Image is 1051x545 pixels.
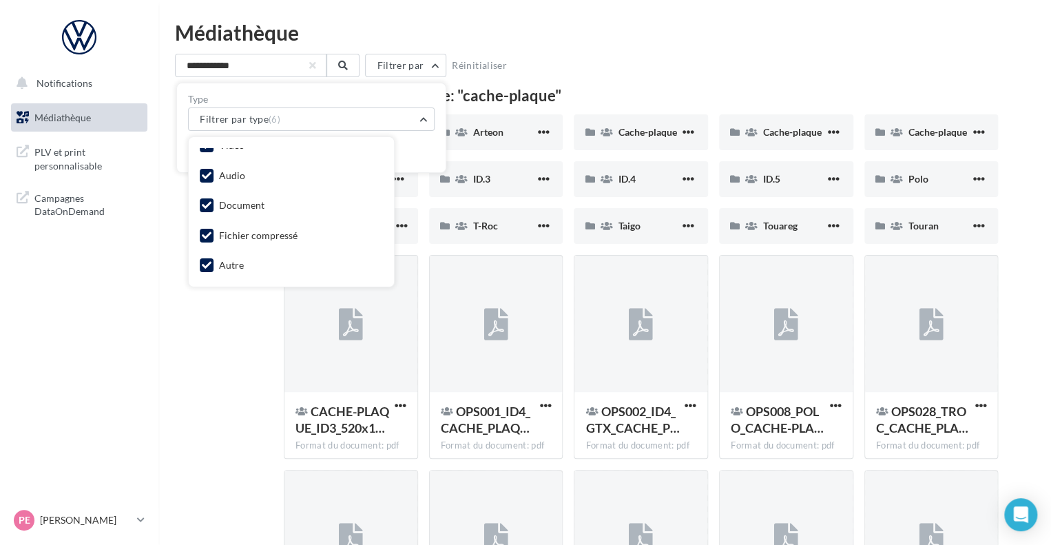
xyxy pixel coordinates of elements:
div: Résultat de la recherche: "cache-plaque" [284,88,998,103]
div: Format du document: pdf [876,440,987,452]
span: Notifications [37,77,92,89]
span: Polo [908,173,928,185]
a: PE [PERSON_NAME] [11,507,147,533]
a: Médiathèque [8,103,150,132]
button: Filtrer par [365,54,446,77]
span: OPS028_TROC_CACHE_PLAQUE_520x110_HD [876,404,968,435]
span: OPS001_ID4_CACHE_PLAQUE_520x110_MAJ_HD [441,404,530,435]
span: Taigo [618,220,640,232]
div: Format du document: pdf [295,440,406,452]
span: OPS008_POLO_CACHE-PLAQUE_Sept22_520x110_HD [731,404,824,435]
button: Réinitialiser [446,57,512,74]
div: Format du document: pdf [441,440,552,452]
span: (6) [269,114,280,125]
span: CACHE-PLAQUE_ID3_520x110_HD [295,404,389,435]
div: Autre [219,258,244,272]
div: Format du document: pdf [585,440,696,452]
span: Médiathèque [34,112,91,123]
span: Touareg [763,220,798,232]
a: Campagnes DataOnDemand [8,183,150,224]
span: Arteon [473,126,503,138]
span: ID.4 [618,173,635,185]
span: Cache-plaque [618,126,676,138]
span: ID.3 [473,173,490,185]
span: T-Roc [473,220,498,232]
span: OPS002_ID4_GTX_CACHE_PLAQUE_520x110_MAJ_HD [585,404,679,435]
span: PE [19,513,30,527]
div: Audio [219,169,245,183]
button: Notifications [8,69,145,98]
label: Type [188,94,435,104]
a: PLV et print personnalisable [8,137,150,178]
span: ID.5 [763,173,780,185]
span: Cache-plaque [908,126,967,138]
div: Fichier compressé [219,229,298,243]
div: Document [219,198,264,212]
span: Campagnes DataOnDemand [34,189,142,218]
div: Format du document: pdf [731,440,842,452]
span: Touran [908,220,939,232]
button: Filtrer par type(6) [188,107,435,131]
div: Open Intercom Messenger [1004,498,1037,531]
span: PLV et print personnalisable [34,143,142,172]
span: Cache-plaque [763,126,822,138]
div: Médiathèque [175,22,1034,43]
p: [PERSON_NAME] [40,513,132,527]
